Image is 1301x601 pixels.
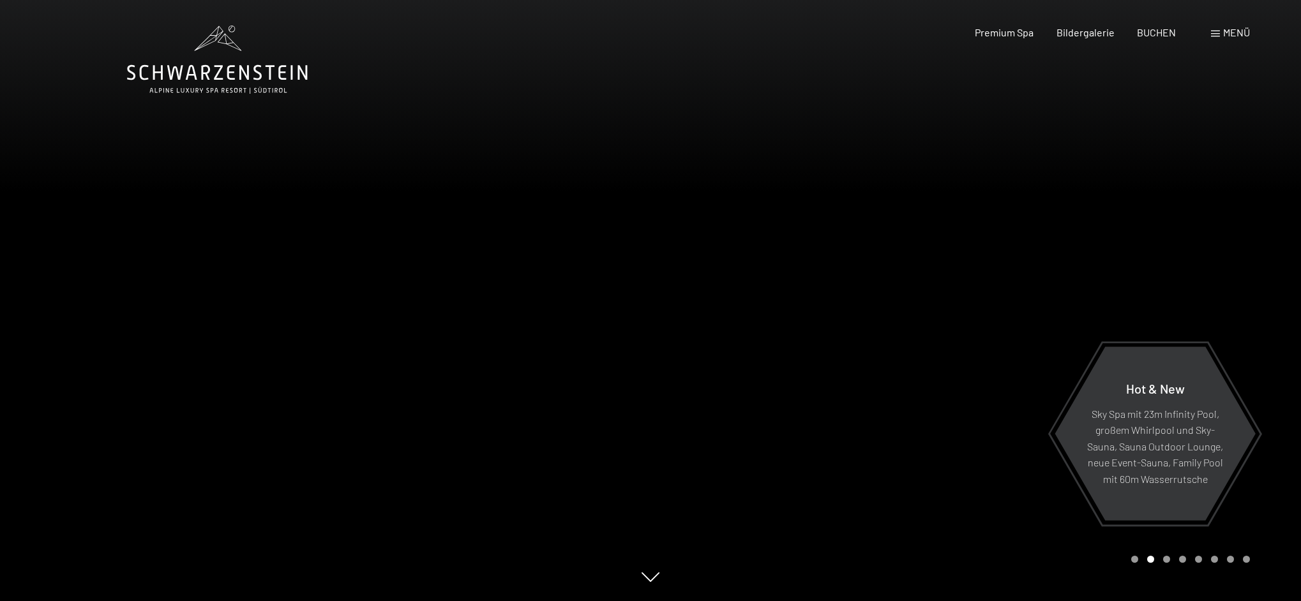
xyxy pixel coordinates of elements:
a: BUCHEN [1137,26,1176,38]
div: Carousel Pagination [1127,556,1250,563]
div: Carousel Page 3 [1163,556,1170,563]
a: Hot & New Sky Spa mit 23m Infinity Pool, großem Whirlpool und Sky-Sauna, Sauna Outdoor Lounge, ne... [1054,346,1256,521]
a: Premium Spa [975,26,1034,38]
a: Bildergalerie [1057,26,1115,38]
span: Menü [1223,26,1250,38]
span: Hot & New [1126,380,1185,396]
div: Carousel Page 5 [1195,556,1202,563]
div: Carousel Page 6 [1211,556,1218,563]
div: Carousel Page 4 [1179,556,1186,563]
div: Carousel Page 7 [1227,556,1234,563]
p: Sky Spa mit 23m Infinity Pool, großem Whirlpool und Sky-Sauna, Sauna Outdoor Lounge, neue Event-S... [1086,405,1224,487]
div: Carousel Page 8 [1243,556,1250,563]
div: Carousel Page 1 [1131,556,1138,563]
div: Carousel Page 2 (Current Slide) [1147,556,1154,563]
